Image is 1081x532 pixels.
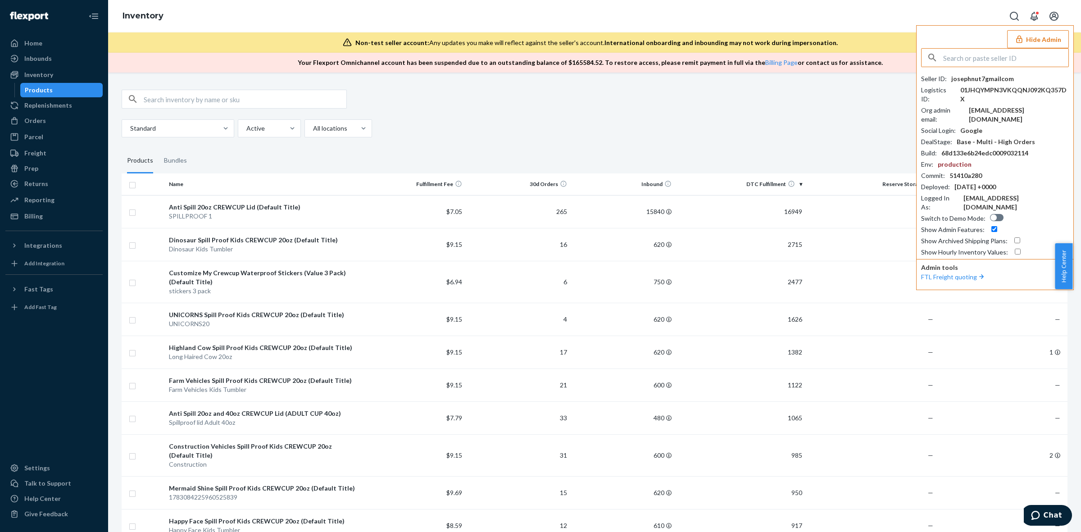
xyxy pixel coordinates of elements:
[24,54,52,63] div: Inbounds
[446,241,462,248] span: $9.15
[115,3,171,29] ol: breadcrumbs
[169,245,358,254] div: Dinosaur Kids Tumbler
[937,336,1067,368] td: 1
[169,203,358,212] div: Anti Spill 20oz CREWCUP Lid (Default Title)
[5,300,103,314] a: Add Fast Tag
[571,368,675,401] td: 600
[5,161,103,176] a: Prep
[169,376,358,385] div: Farm Vehicles Spill Proof Kids CREWCUP 20oz (Default Title)
[921,149,937,158] div: Build :
[1055,489,1060,496] span: —
[25,86,53,95] div: Products
[5,98,103,113] a: Replenishments
[921,194,959,212] div: Logged In As :
[169,442,358,460] div: Construction Vehicles Spill Proof Kids CREWCUP 20oz (Default Title)
[928,489,933,496] span: —
[446,414,462,422] span: $7.79
[5,130,103,144] a: Parcel
[675,303,806,336] td: 1626
[921,236,1008,246] div: Show Archived Shipping Plans :
[806,173,936,195] th: Reserve Storage
[129,124,130,133] input: Standard
[164,148,187,173] div: Bundles
[921,248,1008,257] div: Show Hourly Inventory Values :
[466,336,570,368] td: 17
[446,315,462,323] span: $9.15
[963,194,1069,212] div: [EMAIL_ADDRESS][DOMAIN_NAME]
[943,49,1068,67] input: Search or paste seller ID
[169,517,358,526] div: Happy Face Spill Proof Kids CREWCUP 20oz (Default Title)
[24,39,42,48] div: Home
[446,522,462,529] span: $8.59
[1007,30,1069,48] button: Hide Admin
[1025,7,1043,25] button: Open notifications
[20,83,103,97] a: Products
[937,434,1067,476] td: 2
[928,522,933,529] span: —
[24,164,38,173] div: Prep
[675,401,806,434] td: 1065
[571,195,675,228] td: 15840
[127,148,153,173] div: Products
[1055,414,1060,422] span: —
[921,126,956,135] div: Social Login :
[24,479,71,488] div: Talk to Support
[24,259,64,267] div: Add Integration
[938,160,972,169] div: production
[571,401,675,434] td: 480
[1055,522,1060,529] span: —
[571,476,675,509] td: 620
[951,74,1014,83] div: josephnut7gmailcom
[675,173,806,195] th: DTC Fulfillment
[921,214,986,223] div: Switch to Demo Mode :
[446,348,462,356] span: $9.15
[24,116,46,125] div: Orders
[969,106,1069,124] div: [EMAIL_ADDRESS][DOMAIN_NAME]
[675,368,806,401] td: 1122
[921,182,950,191] div: Deployed :
[921,225,985,234] div: Show Admin Features :
[312,124,313,133] input: All locations
[24,132,43,141] div: Parcel
[675,336,806,368] td: 1382
[446,381,462,389] span: $9.15
[571,173,675,195] th: Inbound
[960,86,1069,104] div: 01JHQYMPN3VKQQNJ092KQ357DX
[361,173,466,195] th: Fulfillment Fee
[123,11,164,21] a: Inventory
[765,59,798,66] a: Billing Page
[169,484,358,493] div: Mermaid Shine Spill Proof Kids CREWCUP 20oz (Default Title)
[928,414,933,422] span: —
[446,489,462,496] span: $9.69
[921,137,952,146] div: DealStage :
[24,285,53,294] div: Fast Tags
[169,268,358,286] div: Customize My Crewcup Waterproof Stickers (Value 3 Pack) (Default Title)
[5,146,103,160] a: Freight
[24,241,62,250] div: Integrations
[949,171,982,180] div: 51410a280
[1024,505,1072,527] iframe: Opens a widget where you can chat to one of our agents
[466,303,570,336] td: 4
[169,352,358,361] div: Long Haired Cow 20oz
[466,173,570,195] th: 30d Orders
[928,381,933,389] span: —
[675,476,806,509] td: 950
[466,228,570,261] td: 16
[1055,315,1060,323] span: —
[24,149,46,158] div: Freight
[5,238,103,253] button: Integrations
[675,434,806,476] td: 985
[355,39,429,46] span: Non-test seller account:
[921,171,945,180] div: Commit :
[5,209,103,223] a: Billing
[446,278,462,286] span: $6.94
[24,509,68,518] div: Give Feedback
[675,261,806,303] td: 2477
[5,461,103,475] a: Settings
[446,451,462,459] span: $9.15
[571,336,675,368] td: 620
[921,86,956,104] div: Logistics ID :
[355,38,838,47] div: Any updates you make will reflect against the seller's account.
[571,228,675,261] td: 620
[169,286,358,296] div: stickers 3 pack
